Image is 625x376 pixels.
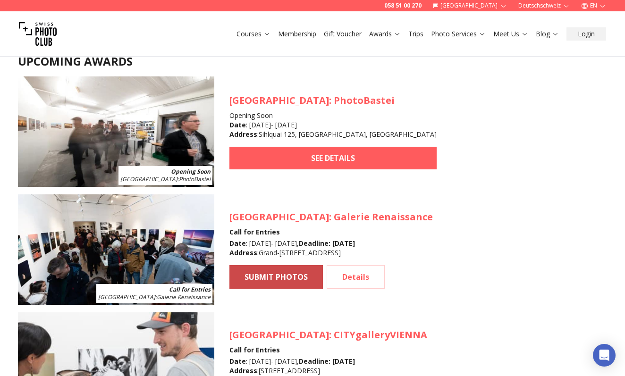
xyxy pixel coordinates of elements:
a: Membership [278,29,316,39]
span: : Galerie Renaissance [98,293,211,301]
a: Trips [408,29,423,39]
b: Address [229,130,257,139]
h2: UPCOMING AWARDS [18,54,607,69]
a: Gift Voucher [324,29,362,39]
span: : PhotoBastei [120,175,211,183]
button: Meet Us [490,27,532,41]
a: Details [327,265,385,289]
h4: Call for Entries [229,227,433,237]
h4: Opening Soon [229,111,437,120]
button: Trips [405,27,427,41]
button: Blog [532,27,563,41]
button: Photo Services [427,27,490,41]
h3: : PhotoBastei [229,94,437,107]
span: [GEOGRAPHIC_DATA] [229,94,329,107]
b: Deadline : [DATE] [299,239,355,248]
a: Photo Services [431,29,486,39]
b: Date [229,357,246,366]
button: Login [566,27,606,41]
b: Date [229,239,246,248]
b: Address [229,366,257,375]
h4: Call for Entries [229,345,427,355]
span: [GEOGRAPHIC_DATA] [98,293,155,301]
a: Blog [536,29,559,39]
a: Meet Us [493,29,528,39]
h3: : CITYgalleryVIENNA [229,328,427,342]
b: Call for Entries [169,285,211,293]
img: SPC Photo Awards Geneva: October 2025 [18,194,214,305]
button: Gift Voucher [320,27,365,41]
b: Address [229,248,257,257]
span: [GEOGRAPHIC_DATA] [120,175,177,183]
a: SUBMIT PHOTOS [229,265,323,289]
div: : [DATE] - [DATE] , : [STREET_ADDRESS] [229,357,427,376]
img: Swiss photo club [19,15,57,53]
b: Deadline : [DATE] [299,357,355,366]
a: SEE DETAILS [229,147,437,169]
b: Date [229,120,246,129]
span: [GEOGRAPHIC_DATA] [229,210,329,223]
img: SPC Photo Awards Zurich: Fall 2025 [18,76,214,187]
div: : [DATE] - [DATE] , : Grand-[STREET_ADDRESS] [229,239,433,258]
div: : [DATE] - [DATE] : Sihlquai 125, [GEOGRAPHIC_DATA], [GEOGRAPHIC_DATA] [229,120,437,139]
a: Awards [369,29,401,39]
span: [GEOGRAPHIC_DATA] [229,328,329,341]
button: Awards [365,27,405,41]
button: Membership [274,27,320,41]
h3: : Galerie Renaissance [229,210,433,224]
a: 058 51 00 270 [384,2,422,9]
button: Courses [233,27,274,41]
div: Open Intercom Messenger [593,344,616,367]
b: Opening Soon [171,167,211,175]
a: Courses [236,29,270,39]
